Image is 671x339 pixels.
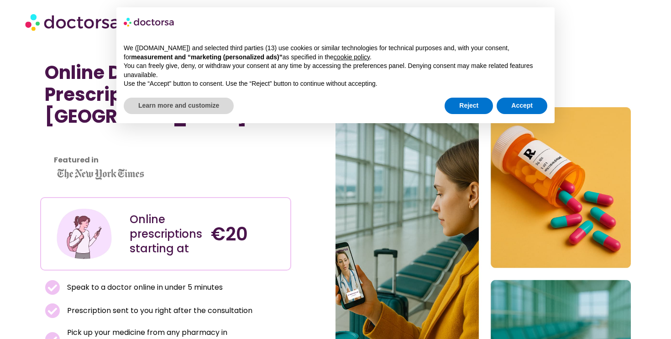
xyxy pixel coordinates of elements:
img: Illustration depicting a young woman in a casual outfit, engaged with her smartphone. She has a p... [55,205,113,263]
strong: Featured in [54,155,99,165]
button: Reject [445,98,493,114]
img: logo [124,15,175,29]
iframe: Customer reviews powered by Trustpilot [45,136,182,147]
p: We ([DOMAIN_NAME]) and selected third parties (13) use cookies or similar technologies for techni... [124,44,547,62]
span: Prescription sent to you right after the consultation [65,304,252,317]
h4: €20 [211,223,283,245]
h1: Online Doctor Prescription in [GEOGRAPHIC_DATA] [45,62,287,127]
iframe: Customer reviews powered by Trustpilot [45,147,287,158]
button: Accept [497,98,547,114]
p: Use the “Accept” button to consent. Use the “Reject” button to continue without accepting. [124,79,547,89]
div: Online prescriptions starting at [130,212,202,256]
button: Learn more and customize [124,98,234,114]
p: You can freely give, deny, or withdraw your consent at any time by accessing the preferences pane... [124,62,547,79]
a: cookie policy [334,53,370,61]
strong: measurement and “marketing (personalized ads)” [131,53,282,61]
span: Speak to a doctor online in under 5 minutes [65,281,223,294]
